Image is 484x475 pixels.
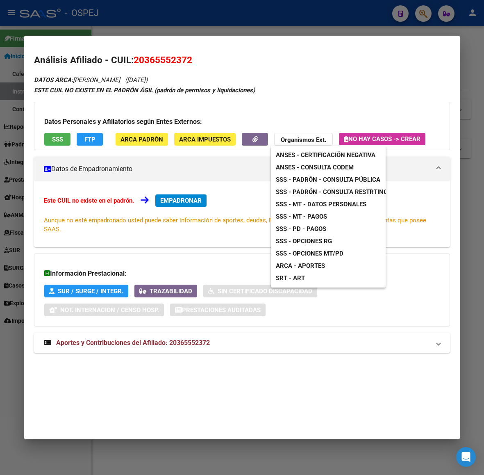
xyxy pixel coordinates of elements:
[276,250,343,257] span: SSS - Opciones MT/PD
[276,213,327,220] span: SSS - MT - Pagos
[271,260,330,272] a: ARCA - Aportes
[271,174,385,186] a: SSS - Padrón - Consulta Pública
[276,176,380,183] span: SSS - Padrón - Consulta Pública
[271,247,348,260] a: SSS - Opciones MT/PD
[271,186,402,198] a: SSS - Padrón - Consulta Restrtingida
[271,161,359,174] a: ANSES - Consulta CODEM
[276,274,305,282] span: SRT - ART
[276,188,398,196] span: SSS - Padrón - Consulta Restrtingida
[276,262,325,269] span: ARCA - Aportes
[271,198,371,210] a: SSS - MT - Datos Personales
[271,210,332,223] a: SSS - MT - Pagos
[271,235,337,247] a: SSS - Opciones RG
[456,447,476,467] div: Open Intercom Messenger
[271,223,331,235] a: SSS - PD - Pagos
[276,164,354,171] span: ANSES - Consulta CODEM
[276,225,326,233] span: SSS - PD - Pagos
[276,151,375,159] span: ANSES - Certificación Negativa
[271,149,380,161] a: ANSES - Certificación Negativa
[271,272,386,284] a: SRT - ART
[276,237,332,245] span: SSS - Opciones RG
[276,201,366,208] span: SSS - MT - Datos Personales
